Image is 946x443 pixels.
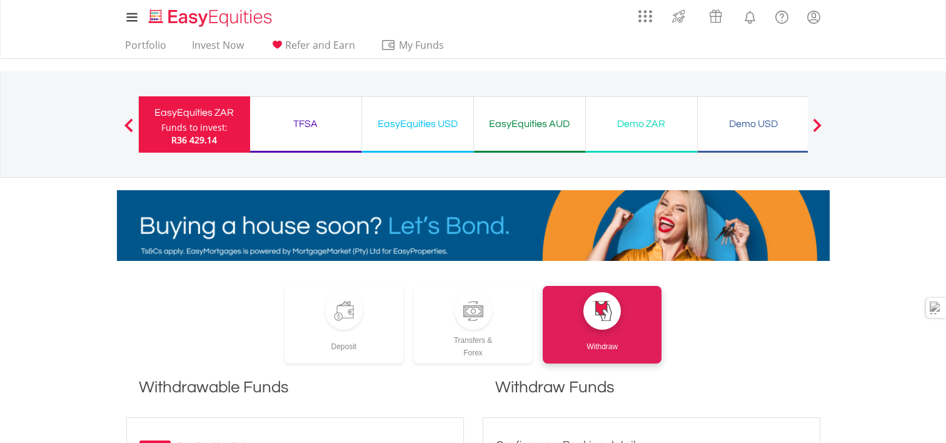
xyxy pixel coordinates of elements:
a: Refer and Earn [264,39,360,58]
div: TFSA [258,115,354,133]
img: grid-menu-icon.svg [638,9,652,23]
span: My Funds [381,37,463,53]
h1: Withdraw Funds [483,376,820,411]
span: Refer and Earn [285,38,355,52]
img: thrive-v2.svg [668,6,689,26]
a: My Profile [798,3,830,31]
h1: Withdrawable Funds [126,376,464,411]
div: Demo ZAR [593,115,690,133]
button: Previous [116,125,141,137]
div: EasyEquities AUD [481,115,578,133]
a: Deposit [284,286,404,364]
div: EasyEquities USD [370,115,466,133]
div: Deposit [284,330,404,353]
img: EasyMortage Promotion Banner [117,190,830,261]
a: Invest Now [187,39,249,58]
div: Demo USD [705,115,802,133]
div: EasyEquities ZAR [146,104,243,121]
a: FAQ's and Support [766,3,798,28]
img: EasyEquities_Logo.png [146,8,277,28]
span: R36 429.14 [171,134,217,146]
a: Vouchers [697,3,734,26]
div: Funds to invest: [161,121,228,134]
a: Notifications [734,3,766,28]
img: vouchers-v2.svg [705,6,726,26]
div: Withdraw [543,330,662,353]
a: Withdraw [543,286,662,364]
div: Transfers & Forex [413,330,533,359]
button: Next [805,125,830,137]
a: Home page [144,3,277,28]
a: AppsGrid [630,3,660,23]
a: Portfolio [120,39,171,58]
a: Transfers &Forex [413,286,533,364]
